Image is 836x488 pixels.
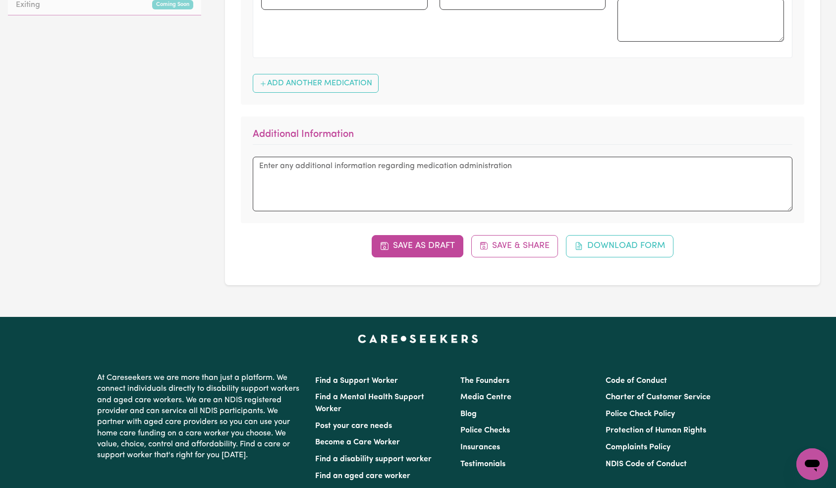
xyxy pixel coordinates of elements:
a: Insurances [460,443,500,451]
a: Find a Support Worker [315,377,398,385]
a: Become a Care Worker [315,438,400,446]
a: Blog [460,410,477,418]
a: Find a Mental Health Support Worker [315,393,424,413]
h3: Additional Information [253,128,792,145]
button: Save as Draft [372,235,463,257]
a: Media Centre [460,393,511,401]
a: Find a disability support worker [315,455,432,463]
a: Police Checks [460,427,510,434]
button: Save & Share [471,235,558,257]
p: At Careseekers we are more than just a platform. We connect individuals directly to disability su... [97,368,303,465]
a: Charter of Customer Service [606,393,711,401]
button: Add Another Medication [253,74,379,93]
a: Find an aged care worker [315,472,410,480]
a: Careseekers home page [358,335,478,343]
a: NDIS Code of Conduct [606,460,687,468]
a: Testimonials [460,460,505,468]
a: Police Check Policy [606,410,675,418]
a: Protection of Human Rights [606,427,706,434]
iframe: Button to launch messaging window [796,448,828,480]
a: Complaints Policy [606,443,670,451]
a: Code of Conduct [606,377,667,385]
button: Download Form [566,235,673,257]
a: Post your care needs [315,422,392,430]
a: The Founders [460,377,509,385]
